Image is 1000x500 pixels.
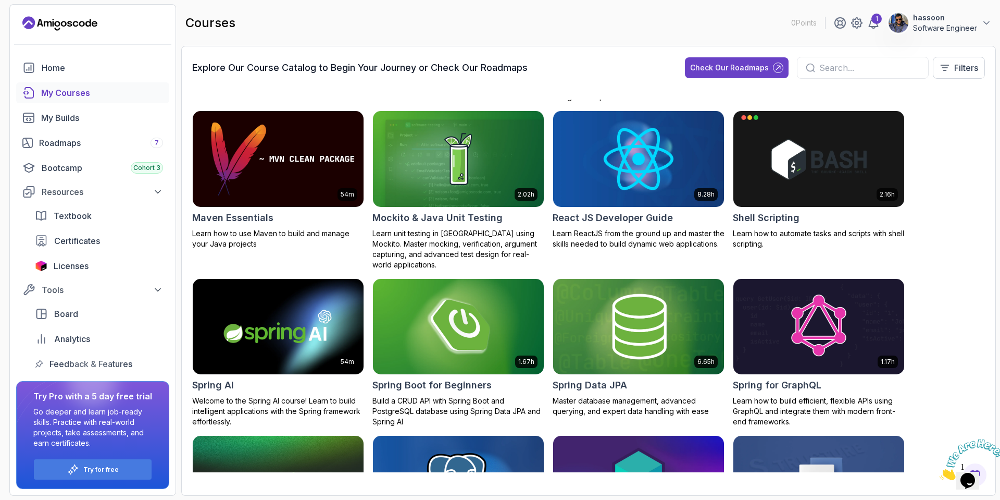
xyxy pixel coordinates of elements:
[33,407,152,448] p: Go deeper and learn job-ready skills. Practice with real-world projects, take assessments, and ea...
[22,15,97,32] a: Landing page
[733,396,905,427] p: Learn how to build efficient, flexible APIs using GraphQL and integrate them with modern front-en...
[935,435,1000,484] iframe: chat widget
[553,211,673,225] h2: React JS Developer Guide
[553,396,724,417] p: Master database management, advanced querying, and expert data handling with ease
[29,353,169,374] a: feedback
[733,211,799,225] h2: Shell Scripting
[192,111,364,249] a: Maven Essentials card54mMaven EssentialsLearn how to use Maven to build and manage your Java proj...
[733,278,905,428] a: Spring for GraphQL card1.17hSpring for GraphQLLearn how to build efficient, flexible APIs using G...
[193,111,364,207] img: Maven Essentials card
[29,255,169,276] a: licenses
[193,279,364,375] img: Spring AI card
[192,378,234,393] h2: Spring AI
[518,358,534,366] p: 1.67h
[372,111,544,270] a: Mockito & Java Unit Testing card2.02hMockito & Java Unit TestingLearn unit testing in [GEOGRAPHIC...
[29,303,169,324] a: board
[54,210,92,222] span: Textbook
[33,459,152,480] button: Try for free
[192,396,364,427] p: Welcome to the Spring AI course! Learn to build intelligent applications with the Spring framewor...
[871,14,882,24] div: 1
[133,164,160,172] span: Cohort 3
[4,4,8,13] span: 1
[54,260,89,272] span: Licenses
[42,162,163,174] div: Bootcamp
[733,228,905,249] p: Learn how to automate tasks and scripts with shell scripting.
[192,278,364,428] a: Spring AI card54mSpring AIWelcome to the Spring AI course! Learn to build intelligent application...
[16,132,169,153] a: roadmaps
[16,182,169,201] button: Resources
[553,278,724,417] a: Spring Data JPA card6.65hSpring Data JPAMaster database management, advanced querying, and expert...
[341,190,354,199] p: 54m
[685,57,789,78] button: Check Our Roadmaps
[192,228,364,249] p: Learn how to use Maven to build and manage your Java projects
[518,190,534,199] p: 2.02h
[341,358,354,366] p: 54m
[42,284,163,296] div: Tools
[553,111,724,249] a: React JS Developer Guide card8.28hReact JS Developer GuideLearn ReactJS from the ground up and ma...
[553,378,627,393] h2: Spring Data JPA
[889,13,908,33] img: user profile image
[16,82,169,103] a: courses
[880,190,895,199] p: 2.16h
[54,308,78,320] span: Board
[733,378,821,393] h2: Spring for GraphQL
[35,261,47,271] img: jetbrains icon
[553,111,724,207] img: React JS Developer Guide card
[29,205,169,226] a: textbook
[697,358,715,366] p: 6.65h
[192,60,528,75] h3: Explore Our Course Catalog to Begin Your Journey or Check Our Roadmaps
[54,333,90,345] span: Analytics
[372,378,492,393] h2: Spring Boot for Beginners
[42,62,163,74] div: Home
[185,15,235,31] h2: courses
[373,279,544,375] img: Spring Boot for Beginners card
[791,18,817,28] p: 0 Points
[373,111,544,207] img: Mockito & Java Unit Testing card
[41,112,163,124] div: My Builds
[372,228,544,270] p: Learn unit testing in [GEOGRAPHIC_DATA] using Mockito. Master mocking, verification, argument cap...
[697,190,715,199] p: 8.28h
[29,328,169,349] a: analytics
[372,396,544,427] p: Build a CRUD API with Spring Boot and PostgreSQL database using Spring Data JPA and Spring AI
[954,62,978,74] p: Filters
[933,57,985,79] button: Filters
[39,137,163,149] div: Roadmaps
[553,279,724,375] img: Spring Data JPA card
[54,235,100,247] span: Certificates
[16,157,169,178] a: bootcamp
[881,358,895,366] p: 1.17h
[733,111,904,207] img: Shell Scripting card
[372,278,544,428] a: Spring Boot for Beginners card1.67hSpring Boot for BeginnersBuild a CRUD API with Spring Boot and...
[192,211,273,225] h2: Maven Essentials
[553,228,724,249] p: Learn ReactJS from the ground up and master the skills needed to build dynamic web applications.
[16,107,169,128] a: builds
[819,62,920,74] input: Search...
[4,4,69,45] img: Chat attention grabber
[690,63,769,73] div: Check Our Roadmaps
[733,279,904,375] img: Spring for GraphQL card
[733,111,905,249] a: Shell Scripting card2.16hShell ScriptingLearn how to automate tasks and scripts with shell script...
[155,139,159,147] span: 7
[913,13,977,23] p: hassoon
[42,186,163,198] div: Resources
[49,358,132,370] span: Feedback & Features
[913,23,977,33] p: Software Engineer
[83,466,119,474] a: Try for free
[29,230,169,251] a: certificates
[372,211,503,225] h2: Mockito & Java Unit Testing
[867,17,880,29] a: 1
[41,87,163,99] div: My Courses
[16,57,169,78] a: home
[888,13,992,33] button: user profile imagehassoonSoftware Engineer
[16,281,169,299] button: Tools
